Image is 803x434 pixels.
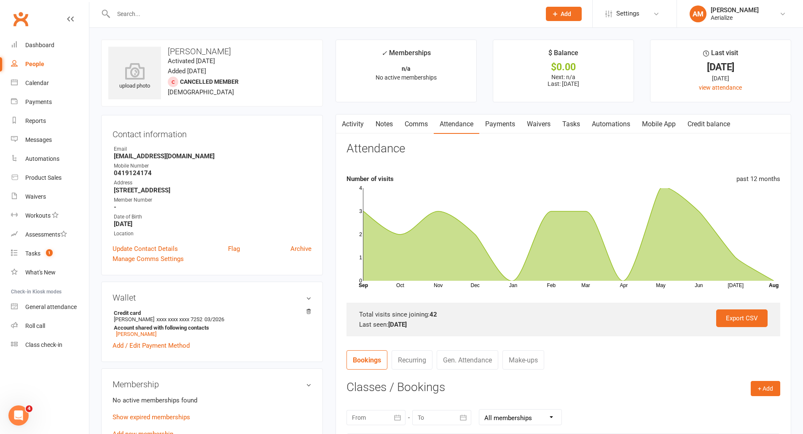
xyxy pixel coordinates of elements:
[25,250,40,257] div: Tasks
[434,114,479,134] a: Attendance
[399,114,434,134] a: Comms
[26,405,32,412] span: 4
[690,5,706,22] div: AM
[699,84,742,91] a: view attendance
[703,48,738,63] div: Last visit
[114,310,307,316] strong: Credit card
[11,112,89,130] a: Reports
[168,88,234,96] span: [DEMOGRAPHIC_DATA]
[168,57,215,65] time: Activated [DATE]
[658,74,783,83] div: [DATE]
[11,168,89,187] a: Product Sales
[346,175,394,183] strong: Number of visits
[8,405,29,426] iframe: Intercom live chat
[556,114,586,134] a: Tasks
[25,322,45,329] div: Roll call
[25,304,77,310] div: General attendance
[561,11,571,17] span: Add
[616,4,639,23] span: Settings
[113,293,312,302] h3: Wallet
[586,114,636,134] a: Automations
[180,78,239,85] span: Cancelled member
[114,169,312,177] strong: 0419124174
[521,114,556,134] a: Waivers
[25,341,62,348] div: Class check-in
[25,136,52,143] div: Messages
[10,8,31,29] a: Clubworx
[25,80,49,86] div: Calendar
[501,74,626,87] p: Next: n/a Last: [DATE]
[25,193,46,200] div: Waivers
[346,350,387,370] a: Bookings
[114,203,312,211] strong: -
[111,8,535,20] input: Search...
[636,114,682,134] a: Mobile App
[346,142,405,155] h3: Attendance
[25,269,56,276] div: What's New
[290,244,312,254] a: Archive
[502,350,544,370] a: Make-ups
[548,48,578,63] div: $ Balance
[11,149,89,168] a: Automations
[25,99,52,105] div: Payments
[113,309,312,338] li: [PERSON_NAME]
[25,42,54,48] div: Dashboard
[25,117,46,124] div: Reports
[11,263,89,282] a: What's New
[716,309,768,327] a: Export CSV
[11,130,89,149] a: Messages
[156,316,202,322] span: xxxx xxxx xxxx 7252
[108,63,161,91] div: upload photo
[402,65,411,72] strong: n/a
[113,126,312,139] h3: Contact information
[736,174,780,184] div: past 12 months
[376,74,437,81] span: No active memberships
[11,317,89,335] a: Roll call
[359,309,768,320] div: Total visits since joining:
[113,380,312,389] h3: Membership
[114,213,312,221] div: Date of Birth
[711,14,759,21] div: Aerialize
[388,321,407,328] strong: [DATE]
[25,61,44,67] div: People
[682,114,736,134] a: Credit balance
[25,174,62,181] div: Product Sales
[114,162,312,170] div: Mobile Number
[392,350,432,370] a: Recurring
[381,48,431,63] div: Memberships
[711,6,759,14] div: [PERSON_NAME]
[25,231,67,238] div: Assessments
[437,350,498,370] a: Gen. Attendance
[11,93,89,112] a: Payments
[113,254,184,264] a: Manage Comms Settings
[11,335,89,354] a: Class kiosk mode
[11,55,89,74] a: People
[370,114,399,134] a: Notes
[114,145,312,153] div: Email
[11,187,89,206] a: Waivers
[11,74,89,93] a: Calendar
[381,49,387,57] i: ✓
[114,230,312,238] div: Location
[336,114,370,134] a: Activity
[46,249,53,256] span: 1
[113,395,312,405] p: No active memberships found
[114,152,312,160] strong: [EMAIL_ADDRESS][DOMAIN_NAME]
[546,7,582,21] button: Add
[25,212,51,219] div: Workouts
[114,179,312,187] div: Address
[108,47,316,56] h3: [PERSON_NAME]
[11,225,89,244] a: Assessments
[359,320,768,330] div: Last seen:
[479,114,521,134] a: Payments
[113,341,190,351] a: Add / Edit Payment Method
[168,67,206,75] time: Added [DATE]
[658,63,783,72] div: [DATE]
[114,186,312,194] strong: [STREET_ADDRESS]
[430,311,437,318] strong: 42
[501,63,626,72] div: $0.00
[116,331,156,337] a: [PERSON_NAME]
[114,220,312,228] strong: [DATE]
[11,206,89,225] a: Workouts
[11,298,89,317] a: General attendance kiosk mode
